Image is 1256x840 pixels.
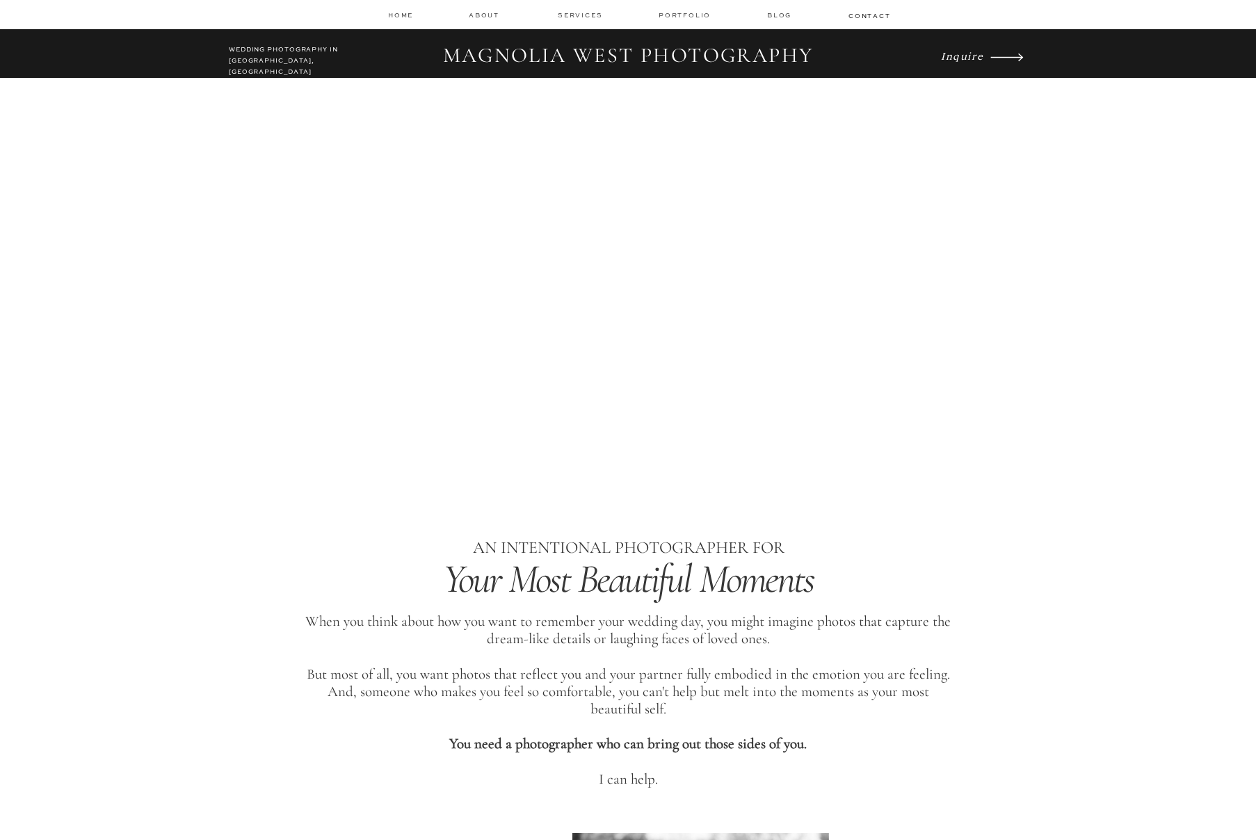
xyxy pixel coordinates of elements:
[659,10,714,20] a: Portfolio
[362,425,895,453] h1: Los Angeles Wedding Photographer
[941,46,987,65] a: Inquire
[229,45,352,70] h2: WEDDING PHOTOGRAPHY IN [GEOGRAPHIC_DATA], [GEOGRAPHIC_DATA]
[443,554,814,604] i: Your Most Beautiful Moments
[433,43,823,70] h2: MAGNOLIA WEST PHOTOGRAPHY
[449,735,807,752] b: You need a photographer who can bring out those sides of you.
[469,10,504,20] a: about
[337,354,919,403] i: Timeless Images & an Unparalleled Experience
[848,11,889,19] a: contact
[558,10,604,19] a: services
[767,10,795,20] a: Blog
[305,613,951,795] p: When you think about how you want to remember your wedding day, you might imagine photos that cap...
[361,535,896,562] p: AN INTENTIONAL PHOTOGRAPHER FOR
[941,49,983,62] i: Inquire
[388,10,414,19] a: home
